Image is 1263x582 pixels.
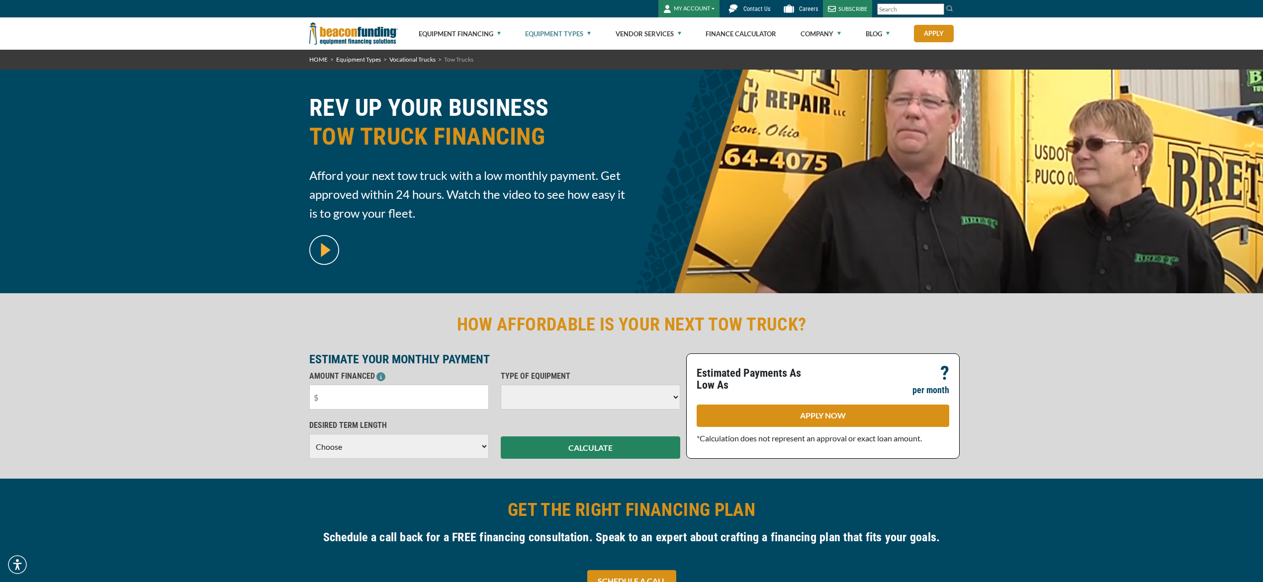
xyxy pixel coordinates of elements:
span: Contact Us [743,5,770,12]
img: Search [946,4,954,12]
p: ESTIMATE YOUR MONTHLY PAYMENT [309,353,680,365]
a: HOME [309,56,328,63]
a: Blog [866,18,890,50]
p: TYPE OF EQUIPMENT [501,370,680,382]
h4: Schedule a call back for a FREE financing consultation. Speak to an expert about crafting a finan... [309,529,954,546]
a: Finance Calculator [706,18,776,50]
span: Careers [799,5,818,12]
img: video modal pop-up play button [309,235,339,265]
h2: GET THE RIGHT FINANCING PLAN [309,499,954,521]
a: Apply [914,25,954,42]
input: $ [309,385,489,410]
a: APPLY NOW [697,405,949,427]
span: TOW TRUCK FINANCING [309,122,626,151]
img: Beacon Funding Corporation logo [309,17,398,50]
p: Estimated Payments As Low As [697,367,817,391]
p: per month [912,384,949,396]
p: ? [940,367,949,379]
h1: REV UP YOUR BUSINESS [309,93,626,159]
p: AMOUNT FINANCED [309,370,489,382]
p: DESIRED TERM LENGTH [309,419,489,431]
button: CALCULATE [501,436,680,459]
a: Vendor Services [616,18,681,50]
a: Equipment Types [525,18,591,50]
input: Search [877,3,944,15]
h2: HOW AFFORDABLE IS YOUR NEXT TOW TRUCK? [309,313,954,336]
span: Tow Trucks [444,56,473,63]
a: Equipment Financing [419,18,501,50]
a: Equipment Types [336,56,381,63]
a: Company [801,18,841,50]
span: *Calculation does not represent an approval or exact loan amount. [697,433,922,443]
span: Afford your next tow truck with a low monthly payment. Get approved within 24 hours. Watch the vi... [309,166,626,223]
a: Clear search text [934,5,942,13]
a: Vocational Trucks [389,56,436,63]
